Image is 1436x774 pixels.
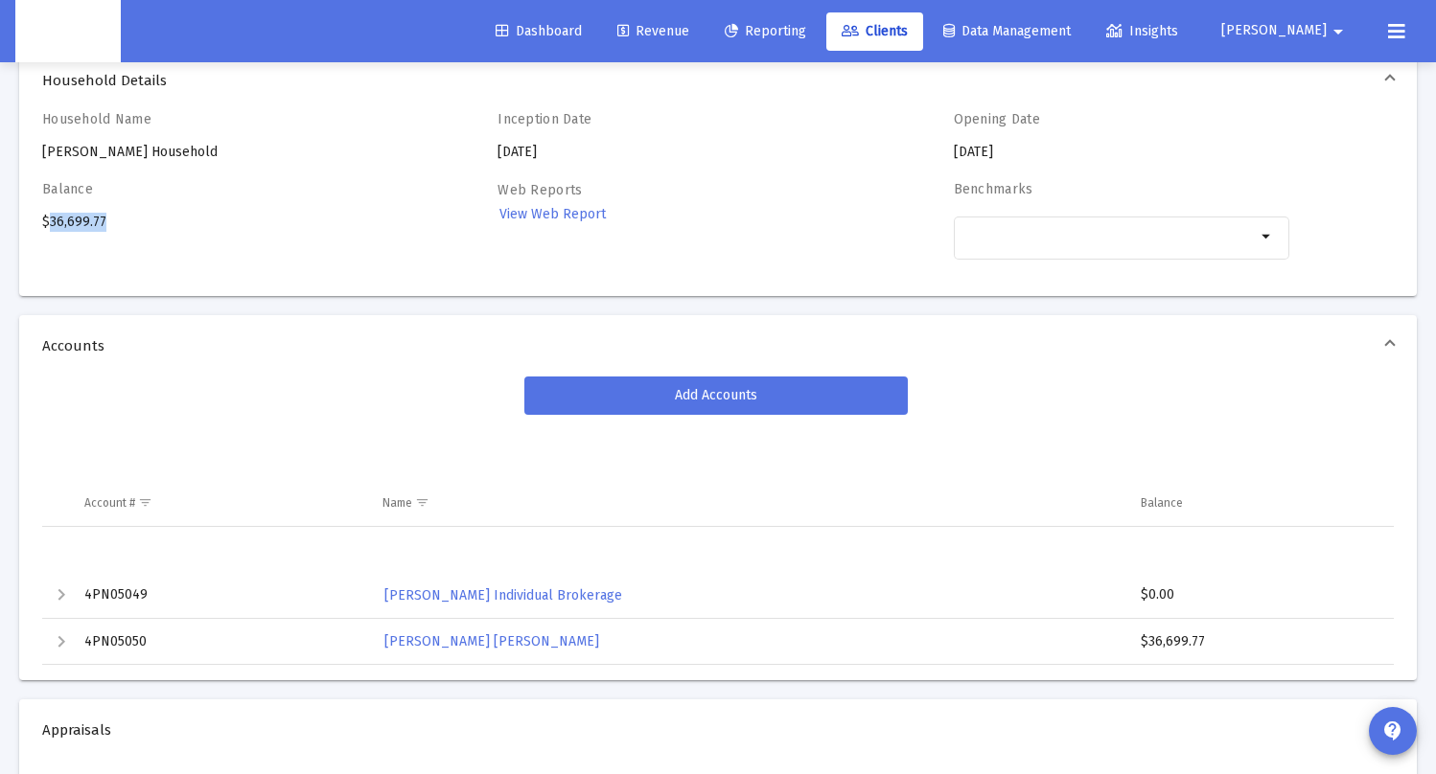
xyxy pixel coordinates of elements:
[499,206,606,222] span: View Web Report
[498,111,833,127] h4: Inception Date
[19,315,1417,376] mat-expansion-panel-header: Accounts
[842,23,908,39] span: Clients
[138,495,152,510] span: Show filter options for column 'Account #'
[498,182,582,198] label: Web Reports
[42,573,71,619] td: Expand
[1141,585,1377,604] div: $0.00
[943,23,1071,39] span: Data Management
[19,699,1417,761] mat-expansion-panel-header: Appraisals
[725,23,806,39] span: Reporting
[928,12,1086,51] a: Data Management
[498,111,833,162] div: [DATE]
[19,376,1417,680] div: Accounts
[42,434,1394,665] div: Data grid
[480,12,597,51] a: Dashboard
[1141,632,1377,651] div: $36,699.77
[415,495,429,510] span: Show filter options for column 'Name'
[384,587,622,603] span: [PERSON_NAME] Individual Brokerage
[524,376,908,415] button: Add Accounts
[42,111,378,127] h4: Household Name
[1091,12,1193,51] a: Insights
[954,111,1289,127] h4: Opening Date
[71,480,369,526] td: Column Account #
[30,12,106,51] img: Dashboard
[1327,12,1350,51] mat-icon: arrow_drop_down
[1127,480,1394,526] td: Column Balance
[382,581,624,609] a: [PERSON_NAME] Individual Brokerage
[675,387,757,403] span: Add Accounts
[963,225,1256,248] mat-chip-list: Selection
[382,495,412,511] div: Name
[42,720,1386,740] span: Appraisals
[709,12,822,51] a: Reporting
[954,181,1289,197] h4: Benchmarks
[498,200,608,228] a: View Web Report
[954,111,1289,162] div: [DATE]
[84,495,135,511] div: Account #
[42,619,71,665] td: Expand
[1221,23,1327,39] span: [PERSON_NAME]
[826,12,923,51] a: Clients
[42,181,378,197] h4: Balance
[1198,11,1373,50] button: [PERSON_NAME]
[42,336,1386,355] span: Accounts
[382,627,601,655] a: [PERSON_NAME] [PERSON_NAME]
[42,181,378,281] div: $36,699.77
[1141,495,1183,511] div: Balance
[1381,719,1404,742] mat-icon: contact_support
[369,480,1127,526] td: Column Name
[42,71,1386,90] span: Household Details
[602,12,705,51] a: Revenue
[617,23,689,39] span: Revenue
[1256,225,1279,248] mat-icon: arrow_drop_down
[19,111,1417,296] div: Household Details
[384,633,599,649] span: [PERSON_NAME] [PERSON_NAME]
[71,619,369,665] td: 4PN05050
[71,573,369,619] td: 4PN05049
[1106,23,1178,39] span: Insights
[42,111,378,162] div: [PERSON_NAME] Household
[19,50,1417,111] mat-expansion-panel-header: Household Details
[496,23,582,39] span: Dashboard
